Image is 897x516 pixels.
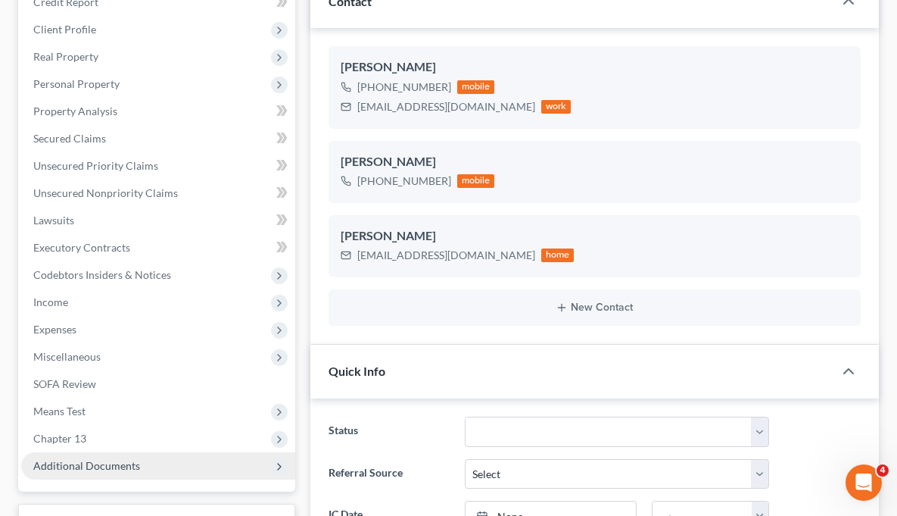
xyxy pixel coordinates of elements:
[33,186,178,199] span: Unsecured Nonpriority Claims
[321,459,458,489] label: Referral Source
[33,350,101,363] span: Miscellaneous
[341,153,849,171] div: [PERSON_NAME]
[21,125,295,152] a: Secured Claims
[33,50,98,63] span: Real Property
[21,234,295,261] a: Executory Contracts
[21,207,295,234] a: Lawsuits
[33,105,117,117] span: Property Analysis
[457,174,495,188] div: mobile
[877,464,889,477] span: 4
[329,364,385,378] span: Quick Info
[357,248,535,263] div: [EMAIL_ADDRESS][DOMAIN_NAME]
[33,459,140,472] span: Additional Documents
[33,268,171,281] span: Codebtors Insiders & Notices
[321,417,458,447] label: Status
[33,159,158,172] span: Unsecured Priority Claims
[33,323,76,336] span: Expenses
[541,100,572,114] div: work
[357,80,451,95] div: [PHONE_NUMBER]
[21,152,295,180] a: Unsecured Priority Claims
[21,371,295,398] a: SOFA Review
[21,98,295,125] a: Property Analysis
[33,77,120,90] span: Personal Property
[33,432,86,445] span: Chapter 13
[846,464,882,501] iframe: Intercom live chat
[21,180,295,207] a: Unsecured Nonpriority Claims
[341,302,849,314] button: New Contact
[33,214,74,227] span: Lawsuits
[33,23,96,36] span: Client Profile
[33,296,68,308] span: Income
[33,405,86,417] span: Means Test
[341,227,849,245] div: [PERSON_NAME]
[33,241,130,254] span: Executory Contracts
[341,58,849,77] div: [PERSON_NAME]
[357,99,535,114] div: [EMAIL_ADDRESS][DOMAIN_NAME]
[357,174,451,189] div: [PHONE_NUMBER]
[33,132,106,145] span: Secured Claims
[33,377,96,390] span: SOFA Review
[541,249,575,262] div: home
[457,80,495,94] div: mobile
